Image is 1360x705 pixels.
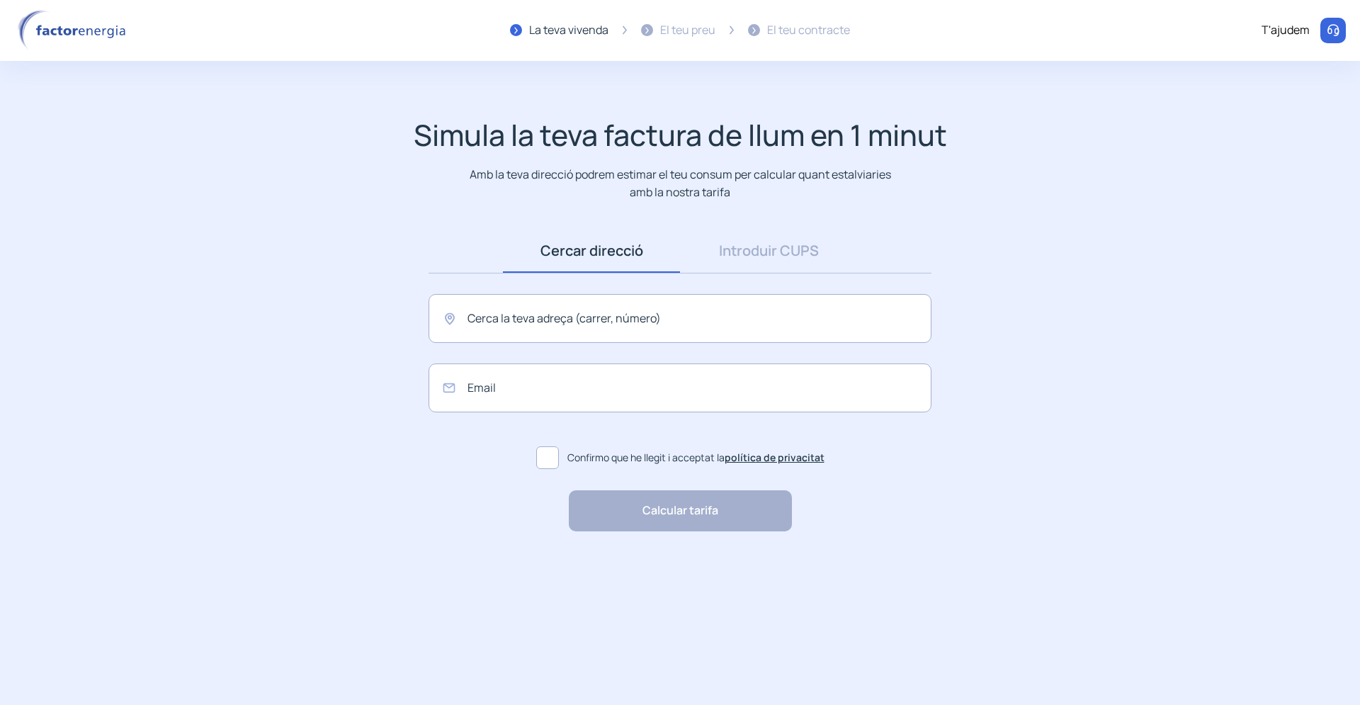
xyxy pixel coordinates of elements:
[467,166,894,201] p: Amb la teva direcció podrem estimar el teu consum per calcular quant estalviaries amb la nostra t...
[503,229,680,273] a: Cercar direcció
[529,21,608,40] div: La teva vivenda
[1326,23,1340,38] img: llamar
[660,21,715,40] div: El teu preu
[1262,21,1310,40] div: T'ajudem
[767,21,850,40] div: El teu contracte
[414,118,947,152] h1: Simula la teva factura de llum en 1 minut
[725,451,824,464] a: política de privacitat
[680,229,857,273] a: Introduir CUPS
[14,10,135,51] img: logo factor
[567,450,824,466] span: Confirmo que he llegit i acceptat la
